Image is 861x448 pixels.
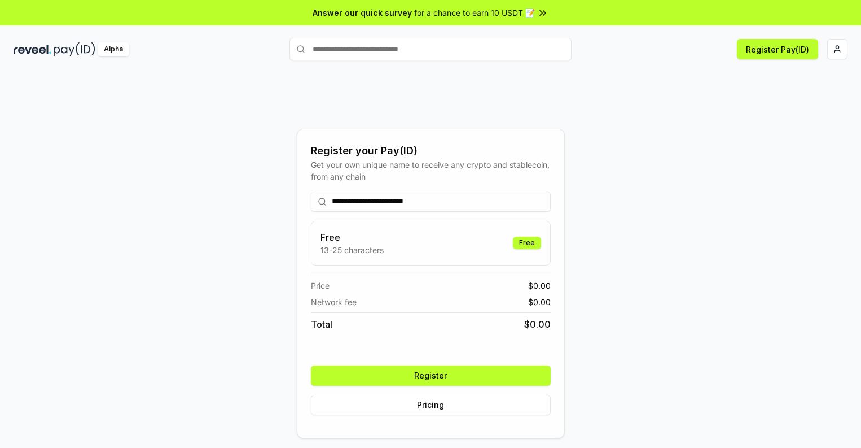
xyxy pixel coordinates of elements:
[54,42,95,56] img: pay_id
[98,42,129,56] div: Alpha
[528,296,551,308] span: $ 0.00
[414,7,535,19] span: for a chance to earn 10 USDT 📝
[311,395,551,415] button: Pricing
[320,244,384,256] p: 13-25 characters
[311,366,551,386] button: Register
[513,237,541,249] div: Free
[311,159,551,182] div: Get your own unique name to receive any crypto and stablecoin, from any chain
[320,230,384,244] h3: Free
[311,280,330,292] span: Price
[311,296,357,308] span: Network fee
[311,143,551,159] div: Register your Pay(ID)
[528,280,551,292] span: $ 0.00
[737,39,818,59] button: Register Pay(ID)
[14,42,51,56] img: reveel_dark
[524,317,551,331] span: $ 0.00
[313,7,412,19] span: Answer our quick survey
[311,317,332,331] span: Total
